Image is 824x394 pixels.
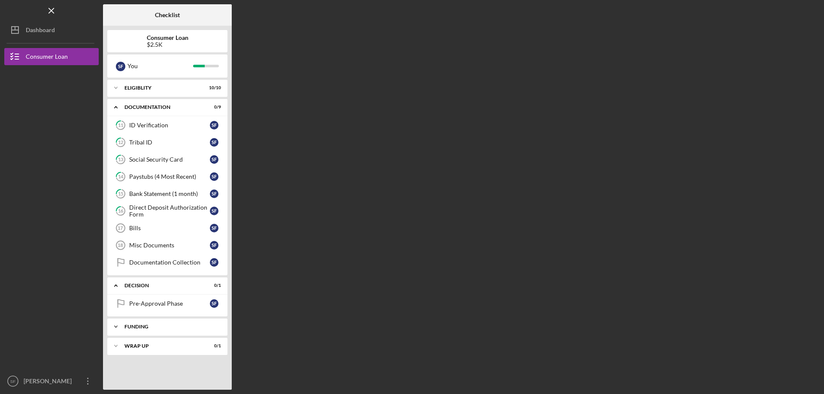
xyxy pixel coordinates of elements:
tspan: 11 [118,123,123,128]
div: S F [210,121,218,129]
div: Pre-Approval Phase [129,300,210,307]
a: 12Tribal IDSF [112,134,223,151]
tspan: 12 [118,140,123,145]
div: S F [210,207,218,215]
a: 18Misc DocumentsSF [112,237,223,254]
div: 0 / 9 [206,105,221,110]
div: Documentation [124,105,200,110]
div: Bank Statement (1 month) [129,190,210,197]
b: Checklist [155,12,180,18]
a: 15Bank Statement (1 month)SF [112,185,223,202]
div: S F [210,241,218,250]
a: 13Social Security CardSF [112,151,223,168]
div: S F [116,62,125,71]
div: S F [210,172,218,181]
a: 11ID VerificationSF [112,117,223,134]
div: [PERSON_NAME] [21,373,77,392]
div: Tribal ID [129,139,210,146]
tspan: 14 [118,174,124,180]
div: Consumer Loan [26,48,68,67]
tspan: 17 [118,226,123,231]
div: Dashboard [26,21,55,41]
button: Consumer Loan [4,48,99,65]
div: S F [210,224,218,232]
div: Direct Deposit Authorization Form [129,204,210,218]
div: Paystubs (4 Most Recent) [129,173,210,180]
b: Consumer Loan [147,34,188,41]
a: 16Direct Deposit Authorization FormSF [112,202,223,220]
div: Bills [129,225,210,232]
div: S F [210,189,218,198]
div: S F [210,299,218,308]
div: S F [210,258,218,267]
button: SF[PERSON_NAME] [4,373,99,390]
a: 14Paystubs (4 Most Recent)SF [112,168,223,185]
tspan: 18 [118,243,123,248]
text: SF [10,379,15,384]
div: 0 / 1 [206,283,221,288]
div: Misc Documents [129,242,210,249]
div: $2.5K [147,41,188,48]
div: Social Security Card [129,156,210,163]
div: Documentation Collection [129,259,210,266]
div: Decision [124,283,200,288]
tspan: 15 [118,191,123,197]
div: S F [210,155,218,164]
a: 17BillsSF [112,220,223,237]
div: Wrap up [124,343,200,349]
a: Pre-Approval PhaseSF [112,295,223,312]
tspan: 16 [118,208,124,214]
div: 10 / 10 [206,85,221,90]
div: ID Verification [129,122,210,129]
div: 0 / 1 [206,343,221,349]
div: You [127,59,193,73]
button: Dashboard [4,21,99,39]
div: Funding [124,324,217,329]
div: S F [210,138,218,147]
tspan: 13 [118,157,123,162]
div: Eligiblity [124,85,200,90]
a: Documentation CollectionSF [112,254,223,271]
